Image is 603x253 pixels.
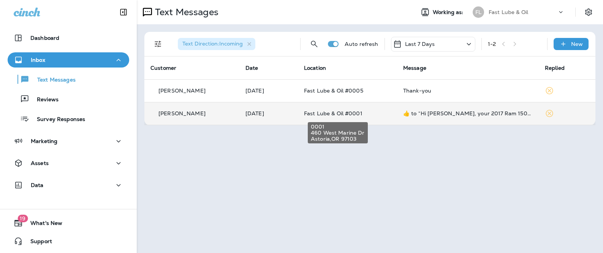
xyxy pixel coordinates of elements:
[304,87,363,94] span: Fast Lube & Oil #0005
[158,88,206,94] p: [PERSON_NAME]
[403,88,533,94] div: Thank-you
[582,5,595,19] button: Settings
[311,124,365,130] span: 0001
[178,38,255,50] div: Text Direction:Incoming
[245,110,292,116] p: Aug 7, 2025 12:18 PM
[29,96,59,104] p: Reviews
[245,64,258,71] span: Date
[489,9,528,15] p: Fast Lube & Oil
[23,220,62,229] span: What's New
[403,64,426,71] span: Message
[304,110,362,117] span: Fast Lube & Oil #0001
[29,116,85,123] p: Survey Responses
[405,41,435,47] p: Last 7 Days
[245,88,292,94] p: Aug 7, 2025 01:57 PM
[150,64,176,71] span: Customer
[31,182,44,188] p: Data
[8,234,129,249] button: Support
[345,41,378,47] p: Auto refresh
[8,178,129,193] button: Data
[17,215,28,222] span: 19
[307,36,322,52] button: Search Messages
[8,30,129,46] button: Dashboard
[8,134,129,149] button: Marketing
[304,64,326,71] span: Location
[150,36,166,52] button: Filters
[23,238,52,247] span: Support
[8,156,129,171] button: Assets
[31,138,57,144] p: Marketing
[8,111,129,127] button: Survey Responses
[473,6,484,18] div: FL
[182,40,243,47] span: Text Direction : Incoming
[158,110,206,116] p: [PERSON_NAME]
[488,41,496,47] div: 1 - 2
[8,91,129,107] button: Reviews
[30,77,76,84] p: Text Messages
[545,64,565,71] span: Replied
[8,52,129,68] button: Inbox
[31,57,45,63] p: Inbox
[311,130,365,136] span: 460 West Marine Dr
[311,136,365,142] span: Astoria , OR 97103
[113,5,134,20] button: Collapse Sidebar
[571,41,583,47] p: New
[30,35,59,41] p: Dashboard
[403,110,533,116] div: ​👍​ to “ Hi David, your 2017 Ram 1500 is coming due for an oil change. Come into Fast Lube & Oil ...
[433,9,465,16] span: Working as:
[31,160,49,166] p: Assets
[152,6,218,18] p: Text Messages
[8,71,129,87] button: Text Messages
[8,215,129,231] button: 19What's New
